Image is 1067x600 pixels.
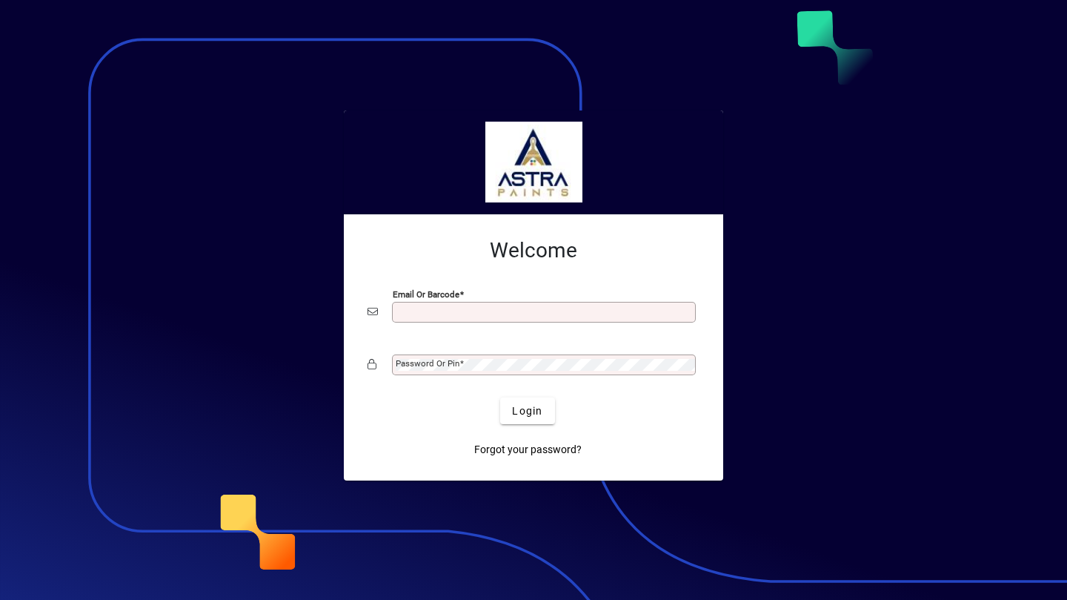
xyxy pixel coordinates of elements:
[500,398,554,424] button: Login
[474,442,582,458] span: Forgot your password?
[368,238,699,263] h2: Welcome
[393,289,459,300] mat-label: Email or Barcode
[468,436,588,463] a: Forgot your password?
[396,358,459,369] mat-label: Password or Pin
[512,403,542,419] span: Login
